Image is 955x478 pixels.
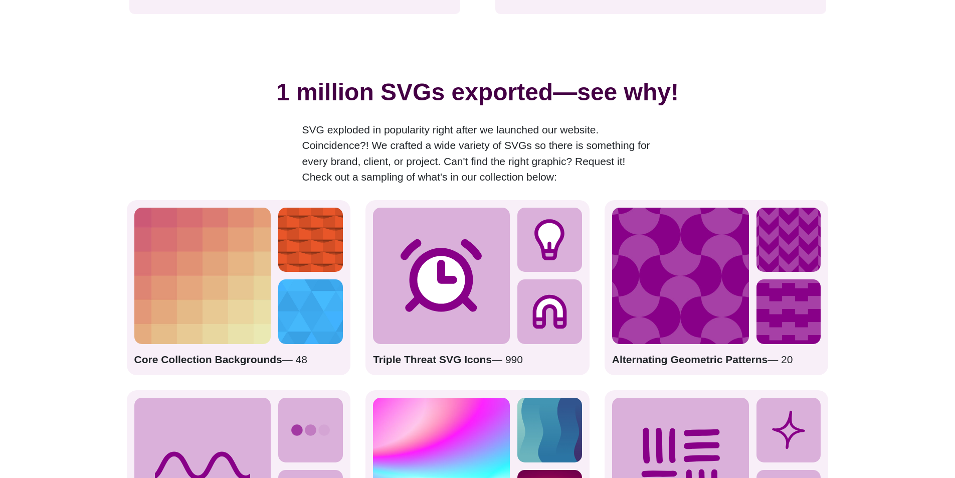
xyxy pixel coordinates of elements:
[612,354,768,365] strong: Alternating Geometric Patterns
[373,352,582,368] p: — 990
[127,74,829,118] h2: 1 million SVGs exported—see why!
[278,208,343,272] img: orange repeating pattern of alternating raised tiles
[756,279,821,344] img: purple zig zag zipper pattern
[612,208,749,345] img: purple mushroom cap design pattern
[373,354,492,365] strong: Triple Threat SVG Icons
[517,398,582,462] img: alternating gradient chain from purple to green
[278,279,343,344] img: triangles in various blue shades background
[134,208,271,345] img: grid of squares pink blending into yellow
[302,122,653,185] p: SVG exploded in popularity right after we launched our website. Coincidence?! We crafted a wide v...
[134,352,343,368] p: — 48
[134,354,282,365] strong: Core Collection Backgrounds
[612,352,821,368] p: — 20
[756,208,821,272] img: Purple alternating chevron pattern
